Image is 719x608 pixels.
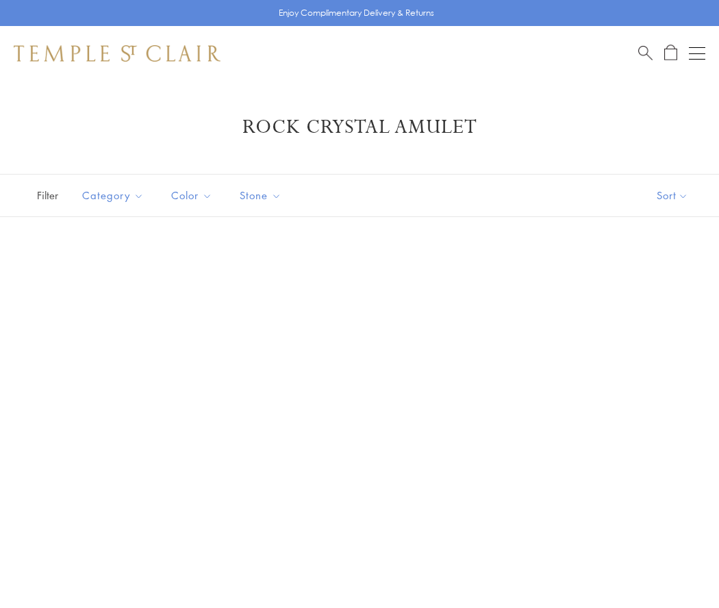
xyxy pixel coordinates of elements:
[164,187,223,204] span: Color
[34,115,685,140] h1: Rock Crystal Amulet
[664,45,677,62] a: Open Shopping Bag
[233,187,292,204] span: Stone
[689,45,705,62] button: Open navigation
[72,180,154,211] button: Category
[14,45,220,62] img: Temple St. Clair
[279,6,434,20] p: Enjoy Complimentary Delivery & Returns
[229,180,292,211] button: Stone
[161,180,223,211] button: Color
[638,45,653,62] a: Search
[626,175,719,216] button: Show sort by
[75,187,154,204] span: Category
